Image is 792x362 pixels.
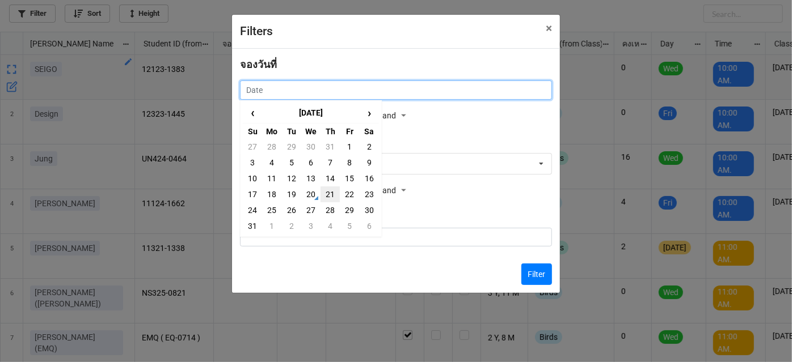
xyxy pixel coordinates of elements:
td: 8 [340,155,359,171]
td: 3 [243,155,262,171]
td: 22 [340,186,359,202]
td: 4 [321,218,340,234]
td: 2 [360,139,379,155]
th: Th [321,123,340,139]
td: 21 [321,186,340,202]
button: Filter [521,263,552,285]
td: 18 [262,186,281,202]
td: 12 [282,171,301,186]
span: › [360,104,378,122]
th: Mo [262,123,281,139]
td: 4 [262,155,281,171]
td: 30 [360,202,379,218]
td: 28 [321,202,340,218]
td: 1 [262,218,281,234]
td: 10 [243,171,262,186]
div: and [382,108,410,125]
td: 25 [262,202,281,218]
td: 3 [301,218,321,234]
th: Tu [282,123,301,139]
td: 31 [243,218,262,234]
td: 29 [340,202,359,218]
td: 27 [301,202,321,218]
td: 15 [340,171,359,186]
td: 5 [282,155,301,171]
td: 13 [301,171,321,186]
td: 2 [282,218,301,234]
span: × [546,22,552,35]
td: 24 [243,202,262,218]
td: 27 [243,139,262,155]
th: Fr [340,123,359,139]
td: 20 [301,186,321,202]
td: 26 [282,202,301,218]
td: 23 [360,186,379,202]
td: 6 [301,155,321,171]
td: 1 [340,139,359,155]
th: Sa [360,123,379,139]
input: Date [240,80,552,100]
th: [DATE] [262,103,359,123]
span: ‹ [243,104,262,122]
td: 5 [340,218,359,234]
td: 16 [360,171,379,186]
td: 9 [360,155,379,171]
td: 30 [301,139,321,155]
td: 17 [243,186,262,202]
td: 28 [262,139,281,155]
th: Su [243,123,262,139]
td: 11 [262,171,281,186]
td: 7 [321,155,340,171]
td: 29 [282,139,301,155]
td: 14 [321,171,340,186]
th: We [301,123,321,139]
div: Filters [240,23,521,41]
td: 19 [282,186,301,202]
label: จองวันที่ [240,57,277,73]
td: 6 [360,218,379,234]
div: and [382,182,410,199]
td: 31 [321,139,340,155]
